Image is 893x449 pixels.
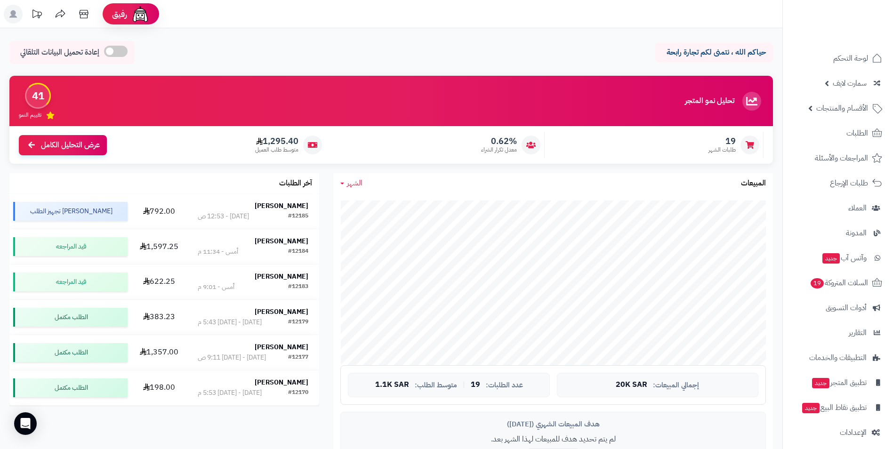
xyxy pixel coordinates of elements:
a: تطبيق المتجرجديد [788,371,887,394]
strong: [PERSON_NAME] [255,342,308,352]
p: حياكم الله ، نتمنى لكم تجارة رابحة [662,47,766,58]
td: 383.23 [131,300,187,335]
span: أدوات التسويق [826,301,867,314]
span: الشهر [347,177,362,189]
span: 19 [708,136,736,146]
span: لوحة التحكم [833,52,868,65]
span: سمارت لايف [833,77,867,90]
span: جديد [812,378,829,388]
a: عرض التحليل الكامل [19,135,107,155]
span: الإعدادات [840,426,867,439]
div: الطلب مكتمل [13,343,128,362]
p: لم يتم تحديد هدف للمبيعات لهذا الشهر بعد. [348,434,758,445]
div: Open Intercom Messenger [14,412,37,435]
strong: [PERSON_NAME] [255,272,308,281]
span: 20K SAR [616,381,647,389]
span: المراجعات والأسئلة [815,152,868,165]
span: التطبيقات والخدمات [809,351,867,364]
strong: [PERSON_NAME] [255,307,308,317]
strong: [PERSON_NAME] [255,377,308,387]
div: [DATE] - [DATE] 5:53 م [198,388,262,398]
span: المدونة [846,226,867,240]
span: 19 [811,278,824,289]
a: لوحة التحكم [788,47,887,70]
a: العملاء [788,197,887,219]
h3: آخر الطلبات [279,179,312,188]
div: قيد المراجعه [13,237,128,256]
span: الأقسام والمنتجات [816,102,868,115]
a: التقارير [788,321,887,344]
h3: تحليل نمو المتجر [685,97,734,105]
span: طلبات الشهر [708,146,736,154]
div: [PERSON_NAME] تجهيز الطلب [13,202,128,221]
span: الطلبات [846,127,868,140]
a: التطبيقات والخدمات [788,346,887,369]
div: #12185 [288,212,308,221]
td: 622.25 [131,265,187,299]
div: #12179 [288,318,308,327]
a: وآتس آبجديد [788,247,887,269]
a: تحديثات المنصة [25,5,48,26]
a: أدوات التسويق [788,297,887,319]
span: وآتس آب [821,251,867,265]
div: [DATE] - 12:53 ص [198,212,249,221]
span: السلات المتروكة [810,276,868,289]
td: 1,597.25 [131,229,187,264]
div: أمس - 9:01 م [198,282,234,292]
h3: المبيعات [741,179,766,188]
strong: [PERSON_NAME] [255,201,308,211]
span: طلبات الإرجاع [830,176,868,190]
div: [DATE] - [DATE] 5:43 م [198,318,262,327]
div: [DATE] - [DATE] 9:11 ص [198,353,266,362]
td: 1,357.00 [131,335,187,370]
span: تقييم النمو [19,111,41,119]
a: الطلبات [788,122,887,144]
div: #12170 [288,388,308,398]
span: تطبيق المتجر [811,376,867,389]
span: 19 [471,381,480,389]
a: الإعدادات [788,421,887,444]
span: عرض التحليل الكامل [41,140,100,151]
span: 1,295.40 [255,136,298,146]
span: متوسط طلب العميل [255,146,298,154]
span: متوسط الطلب: [415,381,457,389]
span: التقارير [849,326,867,339]
span: جديد [822,253,840,264]
td: 792.00 [131,194,187,229]
a: طلبات الإرجاع [788,172,887,194]
a: المدونة [788,222,887,244]
div: #12183 [288,282,308,292]
div: #12184 [288,247,308,257]
span: | [463,381,465,388]
td: 198.00 [131,370,187,405]
div: قيد المراجعه [13,273,128,291]
span: إعادة تحميل البيانات التلقائي [20,47,99,58]
span: العملاء [848,201,867,215]
strong: [PERSON_NAME] [255,236,308,246]
span: تطبيق نقاط البيع [801,401,867,414]
div: الطلب مكتمل [13,378,128,397]
span: إجمالي المبيعات: [653,381,699,389]
a: تطبيق نقاط البيعجديد [788,396,887,419]
div: الطلب مكتمل [13,308,128,327]
a: المراجعات والأسئلة [788,147,887,169]
span: 1.1K SAR [375,381,409,389]
span: 0.62% [481,136,517,146]
img: logo-2.png [829,24,884,44]
img: ai-face.png [131,5,150,24]
span: معدل تكرار الشراء [481,146,517,154]
a: الشهر [340,178,362,189]
div: أمس - 11:34 م [198,247,238,257]
a: السلات المتروكة19 [788,272,887,294]
span: جديد [802,403,820,413]
span: عدد الطلبات: [486,381,523,389]
div: #12177 [288,353,308,362]
div: هدف المبيعات الشهري ([DATE]) [348,419,758,429]
span: رفيق [112,8,127,20]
